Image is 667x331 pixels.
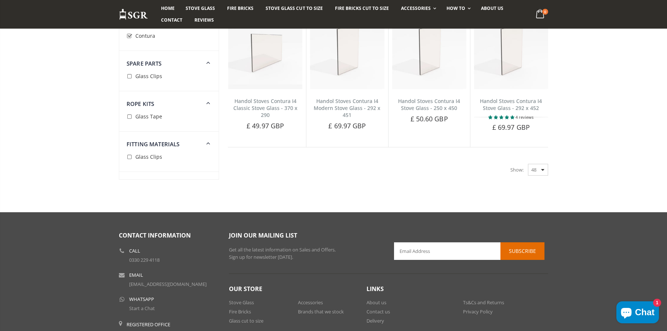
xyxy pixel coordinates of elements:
a: Fire Bricks [222,3,259,14]
b: WhatsApp [129,297,154,302]
span: 5.00 stars [488,114,515,120]
img: Stove Glass Replacement [119,8,148,21]
a: Handol Stoves Contura I4 Stove Glass - 292 x 452 [480,98,542,111]
span: Our Store [229,285,262,293]
button: Subscribe [500,242,544,260]
a: Stove Glass Cut To Size [260,3,328,14]
span: How To [447,5,465,11]
a: Handol Stoves Contura I4 Stove Glass - 250 x 450 [398,98,460,111]
span: Spare Parts [127,60,162,67]
b: Call [129,249,140,253]
span: Reviews [194,17,214,23]
a: Accessories [298,299,323,306]
a: Stove Glass [229,299,254,306]
a: 0 [533,7,548,22]
span: Contact [161,17,182,23]
a: Contact [156,14,188,26]
a: About us [475,3,509,14]
span: £ 50.60 GBP [411,114,448,123]
span: Links [367,285,384,293]
a: Handol Stoves Contura I4 Modern Stove Glass - 292 x 451 [314,98,380,118]
img: Handol Stoves Contura I4 Stove Glass [392,15,466,89]
span: £ 69.97 GBP [328,121,366,130]
span: Stove Glass [186,5,215,11]
a: Delivery [367,317,384,324]
img: Handol Stoves Contura I4 Stove Glass [310,15,384,89]
a: Stove Glass [180,3,220,14]
img: Handol Stoves Contura I4 Stove Glass [228,15,302,89]
a: Fire Bricks [229,308,251,315]
a: Handol Stoves Contura I4 Classic Stove Glass - 370 x 290 [233,98,298,118]
span: Contura [135,32,155,39]
span: Show: [510,164,524,176]
span: Join our mailing list [229,231,297,239]
span: Fitting Materials [127,140,180,148]
a: About us [367,299,386,306]
span: 0 [542,9,548,15]
a: Glass cut to size [229,317,263,324]
span: About us [481,5,503,11]
span: Fire Bricks Cut To Size [335,5,389,11]
span: Stove Glass Cut To Size [266,5,322,11]
span: Glass Clips [135,153,162,160]
span: Home [161,5,175,11]
a: 0330 229 4118 [129,257,160,263]
span: 4 reviews [515,114,533,120]
b: Registered Office [127,321,170,328]
inbox-online-store-chat: Shopify online store chat [614,301,661,325]
a: Start a Chat [129,305,155,312]
span: £ 49.97 GBP [247,121,284,130]
span: Glass Tape [135,113,162,120]
img: Handol Stoves Contura I4 Stove Glass [474,15,548,89]
a: Fire Bricks Cut To Size [329,3,394,14]
span: Fire Bricks [227,5,254,11]
a: Privacy Policy [463,308,493,315]
a: Brands that we stock [298,308,344,315]
a: Home [156,3,180,14]
span: Glass Clips [135,73,162,80]
span: Accessories [401,5,431,11]
a: Contact us [367,308,390,315]
a: How To [441,3,474,14]
a: Ts&Cs and Returns [463,299,504,306]
a: Accessories [396,3,440,14]
a: Reviews [189,14,219,26]
a: [EMAIL_ADDRESS][DOMAIN_NAME] [129,281,207,287]
span: £ 69.97 GBP [492,123,530,132]
p: Get all the latest information on Sales and Offers. Sign up for newsletter [DATE]. [229,246,383,261]
input: Email Address [394,242,544,260]
span: Rope Kits [127,100,154,107]
b: Email [129,273,143,277]
span: Contact Information [119,231,191,239]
